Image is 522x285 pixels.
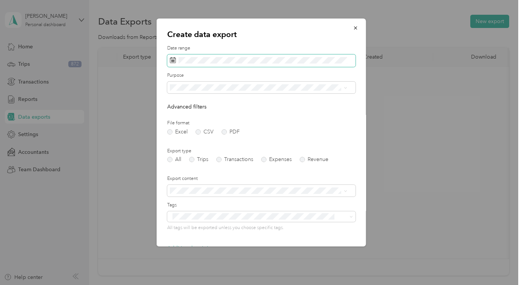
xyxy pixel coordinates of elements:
[167,29,355,40] p: Create data export
[261,157,291,162] label: Expenses
[167,202,355,209] label: Tags
[167,175,355,182] label: Export content
[167,225,355,231] p: All tags will be exported unless you choose specific tags.
[299,157,328,162] label: Revenue
[167,148,355,155] label: Export type
[480,243,522,285] iframe: Everlance-gr Chat Button Frame
[167,45,355,52] label: Date range
[167,129,187,135] label: Excel
[167,157,181,162] label: All
[189,157,208,162] label: Trips
[167,244,225,252] p: Additional recipients
[216,157,253,162] label: Transactions
[221,129,239,135] label: PDF
[167,72,355,79] label: Purpose
[167,103,355,111] p: Advanced filters
[167,120,355,127] label: File format
[195,129,213,135] label: CSV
